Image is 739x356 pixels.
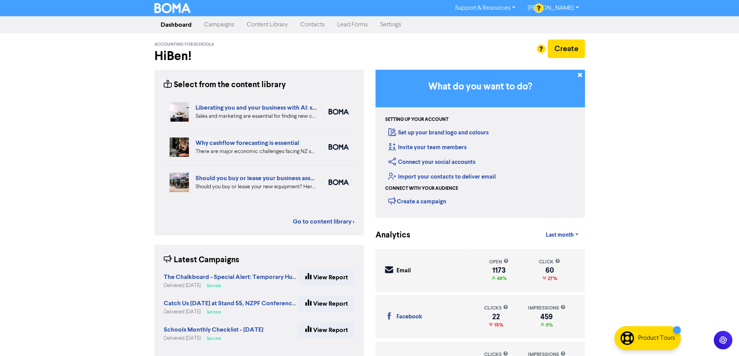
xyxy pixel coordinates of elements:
div: 22 [484,314,508,320]
a: [PERSON_NAME] [521,2,585,14]
div: open [489,258,509,266]
img: boma [329,109,349,115]
span: Success [207,284,221,288]
div: impressions [528,304,566,312]
h3: What do you want to do? [387,81,573,93]
div: 1173 [489,267,509,273]
div: clicks [484,304,508,312]
div: Latest Campaigns [164,254,239,266]
a: Connect your social accounts [388,158,476,166]
a: Lead Forms [331,17,374,33]
div: 60 [539,267,560,273]
div: click [539,258,560,266]
a: Contacts [294,17,331,33]
strong: Schools Monthly Checklist - [DATE] [164,326,263,334]
a: Liberating you and your business with AI: sales and marketing [196,104,364,112]
span: Last month [546,232,574,239]
div: Delivered [DATE] [164,282,299,289]
a: The Chalkboard - Special Alert: Temporary Hubdoc Technical Issue [164,274,351,280]
a: Content Library [241,17,294,33]
a: View Report [299,322,355,338]
div: Getting Started in BOMA [376,70,585,218]
span: 9% [544,322,553,328]
strong: The Chalkboard - Special Alert: Temporary Hubdoc Technical Issue [164,273,351,281]
img: boma [329,144,349,150]
div: Email [396,267,411,275]
a: Set up your brand logo and colours [388,129,489,136]
div: There are major economic challenges facing NZ small business. How can detailed cashflow forecasti... [196,148,317,156]
a: Last month [540,227,585,243]
div: Delivered [DATE] [164,335,263,342]
a: Support & Resources [449,2,521,14]
span: Accounting For Schools [154,42,214,47]
a: View Report [299,296,355,312]
h2: Hi Ben ! [154,49,364,64]
a: Should you buy or lease your business assets? [196,174,322,182]
a: Invite your team members [388,144,467,151]
a: Settings [374,17,407,33]
a: Schools Monthly Checklist - [DATE] [164,327,263,333]
img: boma_accounting [329,179,349,185]
div: Setting up your account [385,116,448,123]
a: View Report [299,269,355,285]
span: 15% [493,322,503,328]
div: Create a campaign [388,195,446,207]
div: Select from the content library [164,79,286,91]
div: 459 [528,314,566,320]
div: Analytics [376,229,401,241]
span: Success [207,337,221,341]
span: Success [207,310,221,314]
a: Dashboard [154,17,198,33]
div: Connect with your audience [385,185,458,192]
span: 27% [546,275,557,282]
span: 48% [495,275,507,282]
iframe: Chat Widget [700,319,739,356]
a: Import your contacts to deliver email [388,173,496,181]
a: Campaigns [198,17,241,33]
div: Sales and marketing are essential for finding new customers but eat into your business time. We e... [196,112,317,120]
a: Catch Us [DATE] at Stand 55, NZPF Conference, [PERSON_NAME][GEOGRAPHIC_DATA]! [164,301,414,307]
div: Should you buy or lease your new equipment? Here are some pros and cons of each. We also can revi... [196,183,317,191]
div: Facebook [396,313,422,322]
strong: Catch Us [DATE] at Stand 55, NZPF Conference, [PERSON_NAME][GEOGRAPHIC_DATA]! [164,299,414,307]
a: Go to content library > [293,217,355,226]
button: Create [548,40,585,58]
div: Delivered [DATE] [164,308,299,316]
img: BOMA Logo [154,3,191,13]
a: Why cashflow forecasting is essential [196,139,299,147]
